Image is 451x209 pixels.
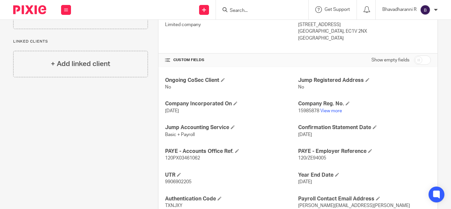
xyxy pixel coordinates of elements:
span: [DATE] [298,132,312,137]
h4: Year End Date [298,172,431,179]
label: Show empty fields [371,57,409,63]
p: Limited company [165,21,298,28]
span: [DATE] [165,109,179,113]
h4: PAYE - Employer Reference [298,148,431,155]
span: Basic + Payroll [165,132,195,137]
h4: + Add linked client [51,59,110,69]
h4: UTR [165,172,298,179]
span: 9906902205 [165,180,191,184]
h4: Payroll Contact Email Address [298,195,431,202]
p: Linked clients [13,39,148,44]
h4: Company Reg. No. [298,100,431,107]
span: 120/ZE94005 [298,156,326,160]
span: No [165,85,171,89]
span: No [298,85,304,89]
img: Pixie [13,5,46,14]
span: 120PX03461062 [165,156,200,160]
a: View more [320,109,342,113]
h4: CUSTOM FIELDS [165,57,298,63]
h4: Ongoing CoSec Client [165,77,298,84]
h4: Jump Registered Address [298,77,431,84]
h4: Company Incorporated On [165,100,298,107]
span: [DATE] [298,180,312,184]
h4: Authentication Code [165,195,298,202]
span: Get Support [325,7,350,12]
h4: Confirmation Statement Date [298,124,431,131]
h4: Jump Accounting Service [165,124,298,131]
p: [GEOGRAPHIC_DATA], EC1V 2NX [298,28,431,35]
span: 15985878 [298,109,319,113]
p: [GEOGRAPHIC_DATA] [298,35,431,42]
p: Bhavadharanni R [382,6,417,13]
h4: PAYE - Accounts Office Ref. [165,148,298,155]
input: Search [229,8,289,14]
img: svg%3E [420,5,431,15]
span: TXNJXY [165,203,183,208]
p: [STREET_ADDRESS] [298,21,431,28]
